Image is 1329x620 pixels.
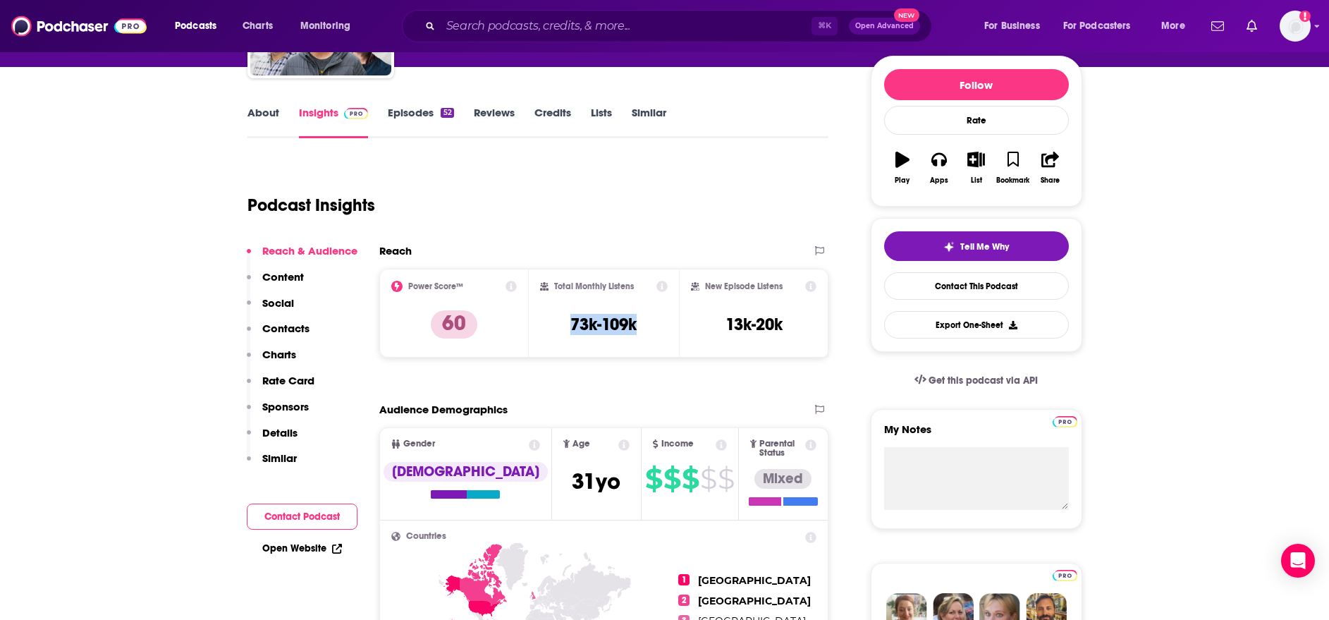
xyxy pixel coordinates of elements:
[1054,15,1151,37] button: open menu
[247,426,298,452] button: Details
[572,468,620,495] span: 31 yo
[894,8,919,22] span: New
[379,403,508,416] h2: Audience Demographics
[884,106,1069,135] div: Rate
[262,296,294,310] p: Social
[262,348,296,361] p: Charts
[262,244,357,257] p: Reach & Audience
[233,15,281,37] a: Charts
[247,374,314,400] button: Rate Card
[300,16,350,36] span: Monitoring
[262,322,310,335] p: Contacts
[884,272,1069,300] a: Contact This Podcast
[682,468,699,490] span: $
[1299,11,1311,22] svg: Add a profile image
[247,106,279,138] a: About
[929,375,1038,387] span: Get this podcast via API
[1280,11,1311,42] button: Show profile menu
[247,244,357,270] button: Reach & Audience
[678,574,690,585] span: 1
[344,108,369,119] img: Podchaser Pro
[243,16,273,36] span: Charts
[247,296,294,322] button: Social
[974,15,1058,37] button: open menu
[725,314,783,335] h3: 13k-20k
[849,18,920,35] button: Open AdvancedNew
[971,176,982,185] div: List
[996,176,1029,185] div: Bookmark
[1031,142,1068,193] button: Share
[262,451,297,465] p: Similar
[855,23,914,30] span: Open Advanced
[984,16,1040,36] span: For Business
[957,142,994,193] button: List
[678,595,690,606] span: 2
[175,16,216,36] span: Podcasts
[1053,414,1077,427] a: Pro website
[1206,14,1230,38] a: Show notifications dropdown
[645,468,662,490] span: $
[663,468,680,490] span: $
[379,244,412,257] h2: Reach
[247,270,304,296] button: Content
[1280,11,1311,42] img: User Profile
[1041,176,1060,185] div: Share
[388,106,453,138] a: Episodes52
[441,15,812,37] input: Search podcasts, credits, & more...
[718,468,734,490] span: $
[1063,16,1131,36] span: For Podcasters
[572,439,590,449] span: Age
[384,462,548,482] div: [DEMOGRAPHIC_DATA]
[247,400,309,426] button: Sponsors
[921,142,957,193] button: Apps
[698,574,811,587] span: [GEOGRAPHIC_DATA]
[262,374,314,387] p: Rate Card
[903,363,1050,398] a: Get this podcast via API
[1161,16,1185,36] span: More
[11,13,147,39] img: Podchaser - Follow, Share and Rate Podcasts
[415,10,945,42] div: Search podcasts, credits, & more...
[1053,416,1077,427] img: Podchaser Pro
[247,451,297,478] button: Similar
[247,195,375,216] h1: Podcast Insights
[943,241,955,253] img: tell me why sparkle
[262,400,309,413] p: Sponsors
[1053,570,1077,581] img: Podchaser Pro
[705,281,783,291] h2: New Episode Listens
[632,106,666,138] a: Similar
[754,469,812,489] div: Mixed
[570,314,637,335] h3: 73k-109k
[262,542,342,554] a: Open Website
[262,270,304,284] p: Content
[1281,544,1315,578] div: Open Intercom Messenger
[1053,568,1077,581] a: Pro website
[262,426,298,439] p: Details
[960,241,1009,253] span: Tell Me Why
[661,439,694,449] span: Income
[299,106,369,138] a: InsightsPodchaser Pro
[995,142,1031,193] button: Bookmark
[431,310,477,339] p: 60
[1151,15,1203,37] button: open menu
[591,106,612,138] a: Lists
[895,176,910,185] div: Play
[759,439,803,458] span: Parental Status
[884,423,1069,447] label: My Notes
[534,106,571,138] a: Credits
[884,142,921,193] button: Play
[884,231,1069,261] button: tell me why sparkleTell Me Why
[554,281,634,291] h2: Total Monthly Listens
[698,595,811,607] span: [GEOGRAPHIC_DATA]
[247,348,296,374] button: Charts
[1280,11,1311,42] span: Logged in as BerkMarc
[441,108,453,118] div: 52
[247,504,357,530] button: Contact Podcast
[700,468,716,490] span: $
[474,106,515,138] a: Reviews
[812,17,838,35] span: ⌘ K
[290,15,369,37] button: open menu
[884,311,1069,339] button: Export One-Sheet
[1241,14,1263,38] a: Show notifications dropdown
[247,322,310,348] button: Contacts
